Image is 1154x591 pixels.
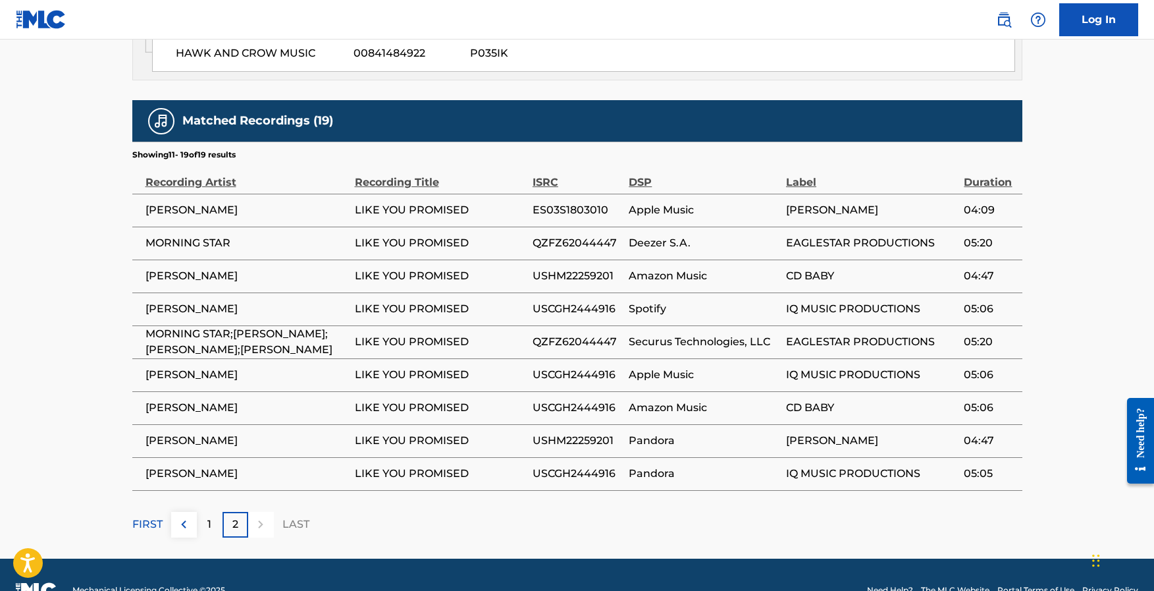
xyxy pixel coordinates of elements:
[786,235,957,251] span: EAGLESTAR PRODUCTIONS
[354,45,460,61] span: 00841484922
[145,400,348,416] span: [PERSON_NAME]
[964,367,1015,383] span: 05:06
[145,466,348,482] span: [PERSON_NAME]
[629,433,779,449] span: Pandora
[786,202,957,218] span: [PERSON_NAME]
[964,202,1015,218] span: 04:09
[145,268,348,284] span: [PERSON_NAME]
[629,235,779,251] span: Deezer S.A.
[964,400,1015,416] span: 05:06
[1025,7,1051,33] div: Help
[629,334,779,350] span: Securus Technologies, LLC
[533,161,622,190] div: ISRC
[964,301,1015,317] span: 05:06
[145,235,348,251] span: MORNING STAR
[786,400,957,416] span: CD BABY
[1092,541,1100,580] div: Drag
[629,301,779,317] span: Spotify
[629,268,779,284] span: Amazon Music
[964,433,1015,449] span: 04:47
[355,161,526,190] div: Recording Title
[533,433,622,449] span: USHM22259201
[533,466,622,482] span: USCGH2444916
[355,268,526,284] span: LIKE YOU PROMISED
[355,400,526,416] span: LIKE YOU PROMISED
[629,400,779,416] span: Amazon Music
[964,466,1015,482] span: 05:05
[996,12,1012,28] img: search
[176,517,192,532] img: left
[145,301,348,317] span: [PERSON_NAME]
[964,161,1015,190] div: Duration
[629,466,779,482] span: Pandora
[786,367,957,383] span: IQ MUSIC PRODUCTIONS
[1030,12,1046,28] img: help
[145,161,348,190] div: Recording Artist
[786,466,957,482] span: IQ MUSIC PRODUCTIONS
[533,400,622,416] span: USCGH2444916
[16,10,66,29] img: MLC Logo
[533,367,622,383] span: USCGH2444916
[786,161,957,190] div: Label
[182,113,333,128] h5: Matched Recordings (19)
[207,517,211,532] p: 1
[355,367,526,383] span: LIKE YOU PROMISED
[1117,387,1154,493] iframe: Resource Center
[964,334,1015,350] span: 05:20
[153,113,169,129] img: Matched Recordings
[145,202,348,218] span: [PERSON_NAME]
[176,45,344,61] span: HAWK AND CROW MUSIC
[355,433,526,449] span: LIKE YOU PROMISED
[786,433,957,449] span: [PERSON_NAME]
[132,517,163,532] p: FIRST
[629,367,779,383] span: Apple Music
[533,334,622,350] span: QZFZ62044447
[533,235,622,251] span: QZFZ62044447
[786,268,957,284] span: CD BABY
[629,202,779,218] span: Apple Music
[282,517,309,532] p: LAST
[145,367,348,383] span: [PERSON_NAME]
[355,334,526,350] span: LIKE YOU PROMISED
[533,268,622,284] span: USHM22259201
[964,235,1015,251] span: 05:20
[470,45,604,61] span: P035IK
[1059,3,1138,36] a: Log In
[533,301,622,317] span: USCGH2444916
[786,301,957,317] span: IQ MUSIC PRODUCTIONS
[533,202,622,218] span: ES03S1803010
[355,202,526,218] span: LIKE YOU PROMISED
[355,301,526,317] span: LIKE YOU PROMISED
[991,7,1017,33] a: Public Search
[145,433,348,449] span: [PERSON_NAME]
[355,235,526,251] span: LIKE YOU PROMISED
[1088,528,1154,591] iframe: Chat Widget
[132,149,236,161] p: Showing 11 - 19 of 19 results
[964,268,1015,284] span: 04:47
[145,326,348,358] span: MORNING STAR;[PERSON_NAME];[PERSON_NAME];[PERSON_NAME]
[629,161,779,190] div: DSP
[355,466,526,482] span: LIKE YOU PROMISED
[786,334,957,350] span: EAGLESTAR PRODUCTIONS
[232,517,238,532] p: 2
